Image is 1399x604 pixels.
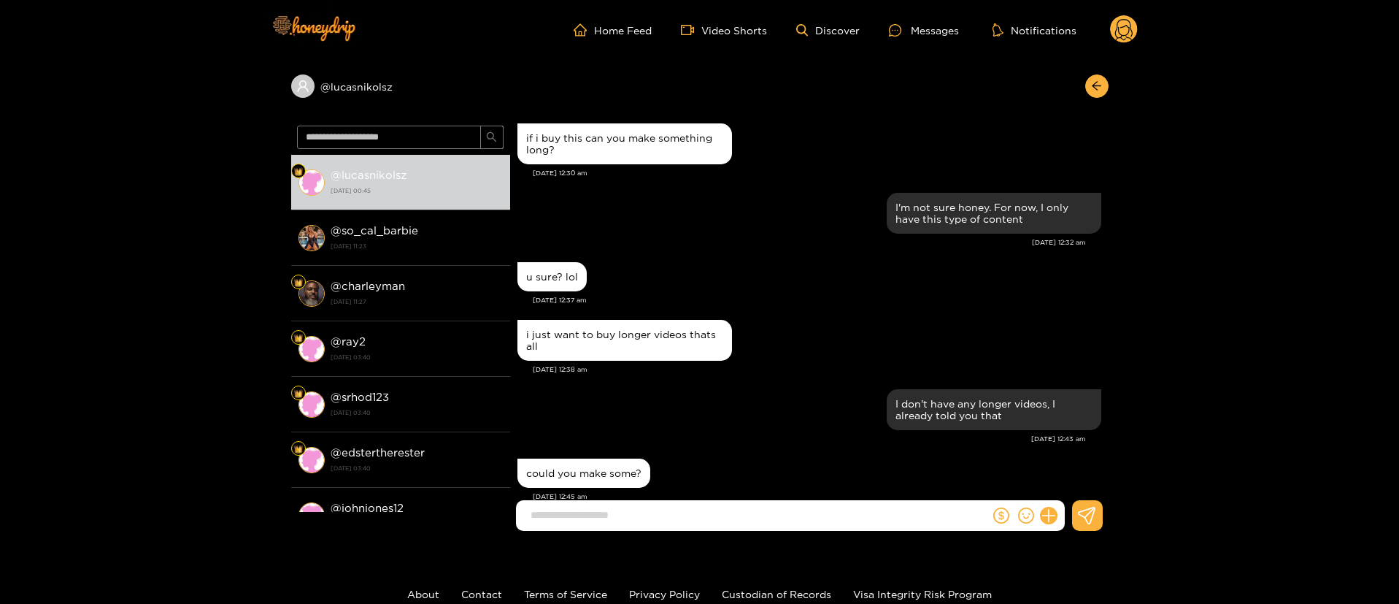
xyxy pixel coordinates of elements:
div: Aug. 25, 12:37 am [517,262,587,291]
div: if i buy this can you make something long? [526,132,723,156]
img: Fan Level [294,389,303,398]
button: dollar [990,505,1012,527]
div: [DATE] 12:45 am [533,492,1101,502]
strong: @ ray2 [331,335,366,348]
div: [DATE] 12:30 am [533,168,1101,178]
img: conversation [298,336,325,362]
div: Messages [889,22,959,39]
strong: [DATE] 03:40 [331,462,503,475]
div: Aug. 25, 12:45 am [517,459,650,488]
strong: [DATE] 03:40 [331,351,503,364]
img: conversation [298,169,325,196]
a: Custodian of Records [722,589,831,600]
img: conversation [298,391,325,418]
div: Aug. 25, 12:32 am [887,193,1101,234]
button: arrow-left [1085,74,1109,98]
div: Aug. 25, 12:43 am [887,389,1101,430]
a: Visa Integrity Risk Program [853,589,992,600]
strong: [DATE] 11:23 [331,240,503,253]
div: i just want to buy longer videos thats all [526,329,723,352]
div: Aug. 25, 12:38 am [517,320,732,361]
a: Contact [461,589,502,600]
span: arrow-left [1091,80,1102,93]
a: Video Shorts [681,23,767,37]
span: video-camera [681,23,701,37]
div: I don't have any longer videos, I already told you that [895,398,1092,421]
img: Fan Level [294,167,303,176]
span: home [574,23,594,37]
strong: @ charleyman [331,280,405,292]
div: [DATE] 12:38 am [533,364,1101,375]
strong: @ lucasnikolsz [331,169,406,181]
strong: @ edstertherester [331,446,425,459]
div: could you make some? [526,467,641,479]
div: u sure? lol [526,271,578,283]
strong: @ johnjones12 [331,502,404,514]
div: Aug. 25, 12:30 am [517,123,732,164]
div: @lucasnikolsz [291,74,510,98]
span: user [296,80,309,93]
span: search [486,131,497,144]
div: I'm not sure honey. For now, I only have this type of content [895,202,1092,225]
strong: @ srhod123 [331,391,389,403]
img: conversation [298,225,325,251]
a: Home Feed [574,23,652,37]
strong: [DATE] 11:27 [331,295,503,308]
div: [DATE] 12:32 am [517,237,1086,248]
a: About [407,589,439,600]
div: [DATE] 12:43 am [517,434,1086,444]
img: Fan Level [294,278,303,287]
img: Fan Level [294,445,303,454]
div: [DATE] 12:37 am [533,295,1101,305]
img: Fan Level [294,334,303,343]
button: Notifications [988,23,1081,37]
strong: [DATE] 03:40 [331,406,503,419]
img: conversation [298,502,325,529]
strong: [DATE] 00:45 [331,184,503,197]
img: conversation [298,447,325,473]
span: dollar [993,508,1009,524]
a: Terms of Service [524,589,607,600]
span: smile [1018,508,1034,524]
button: search [480,126,504,149]
a: Privacy Policy [629,589,700,600]
img: conversation [298,280,325,307]
strong: @ so_cal_barbie [331,224,418,237]
a: Discover [796,24,860,37]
